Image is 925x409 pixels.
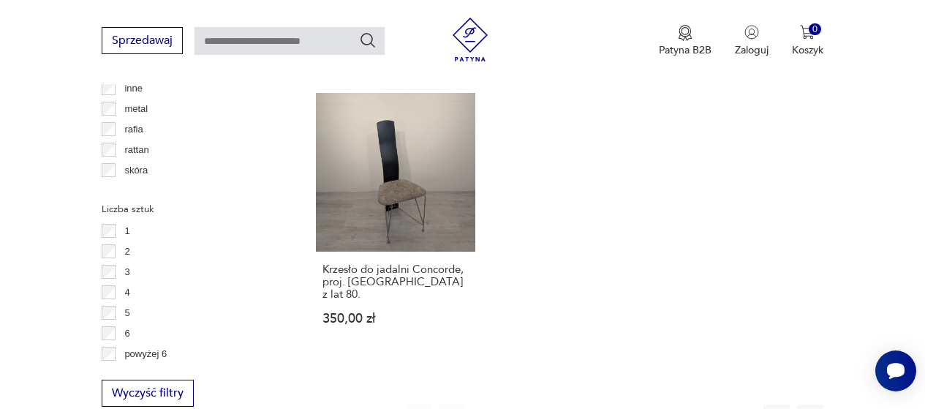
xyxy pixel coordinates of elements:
p: Liczba sztuk [102,201,281,217]
p: 6 [124,326,129,342]
p: 350,00 zł [322,312,469,325]
button: Patyna B2B [659,25,711,57]
p: 2 [124,244,129,260]
p: powyżej 6 [124,346,167,362]
p: 5 [124,305,129,321]
p: rafia [124,121,143,138]
p: 4 [124,285,129,301]
p: rattan [124,142,148,158]
button: Sprzedawaj [102,27,183,54]
p: skóra [124,162,148,179]
a: Krzesło do jadalni Concorde, proj. Torsteina Flatoy z lat 80.Krzesło do jadalni Concorde, proj. [... [316,93,475,354]
img: Ikonka użytkownika [744,25,759,40]
p: Koszyk [792,43,823,57]
button: 0Koszyk [792,25,823,57]
button: Szukaj [359,31,377,49]
p: 3 [124,264,129,280]
div: 0 [809,23,821,36]
iframe: Smartsupp widget button [875,350,916,391]
img: Patyna - sklep z meblami i dekoracjami vintage [448,18,492,61]
h3: Krzesło do jadalni Concorde, proj. [GEOGRAPHIC_DATA] z lat 80. [322,263,469,301]
a: Ikona medaluPatyna B2B [659,25,711,57]
a: Sprzedawaj [102,37,183,47]
button: Zaloguj [735,25,769,57]
p: Zaloguj [735,43,769,57]
p: metal [124,101,148,117]
p: inne [124,80,143,97]
p: Patyna B2B [659,43,711,57]
p: 1 [124,223,129,239]
img: Ikona medalu [678,25,692,41]
button: Wyczyść filtry [102,380,194,407]
img: Ikona koszyka [800,25,815,40]
p: tkanina [124,183,155,199]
